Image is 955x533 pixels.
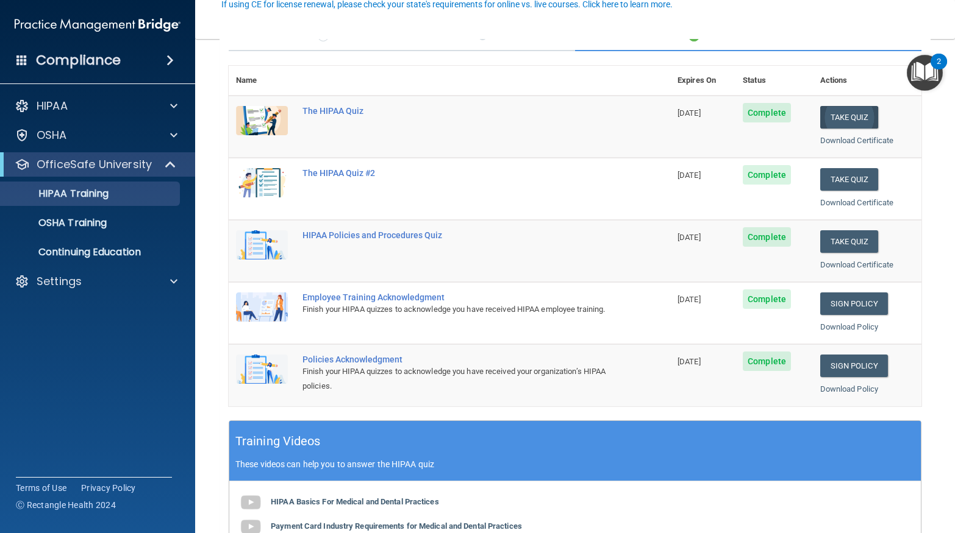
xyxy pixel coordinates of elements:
button: Take Quiz [820,106,879,129]
div: HIPAA Policies and Procedures Quiz [302,230,609,240]
img: gray_youtube_icon.38fcd6cc.png [238,490,263,515]
div: Employee Training Acknowledgment [302,292,609,302]
div: Policies Acknowledgment [302,355,609,364]
b: Payment Card Industry Requirements for Medical and Dental Practices [271,521,522,531]
span: Complete [743,165,791,185]
h5: Training Videos [235,431,321,452]
a: Download Certificate [820,136,894,145]
a: Settings [15,274,177,289]
p: OSHA Training [8,217,107,229]
a: Sign Policy [820,292,888,315]
a: Download Certificate [820,198,894,207]
th: Status [735,66,812,96]
span: Ⓒ Rectangle Health 2024 [16,499,116,511]
a: Download Certificate [820,260,894,269]
span: Complete [743,103,791,122]
div: The HIPAA Quiz [302,106,609,116]
span: [DATE] [678,171,701,180]
a: OfficeSafe University [15,157,177,172]
div: Finish your HIPAA quizzes to acknowledge you have received your organization’s HIPAA policies. [302,364,609,394]
p: OSHA [37,128,67,143]
p: HIPAA [37,99,68,113]
button: Open Resource Center, 2 new notifications [907,55,943,91]
span: Complete [743,351,791,371]
button: Take Quiz [820,168,879,191]
span: [DATE] [678,357,701,366]
p: These videos can help you to answer the HIPAA quiz [235,459,915,469]
span: ✓ [317,23,330,41]
a: Terms of Use [16,482,66,494]
a: Sign Policy [820,355,888,377]
th: Expires On [670,66,735,96]
th: Actions [813,66,921,96]
a: Download Policy [820,384,879,394]
th: Name [229,66,295,96]
p: Continuing Education [8,246,174,258]
a: OSHA [15,128,177,143]
a: Download Policy [820,322,879,331]
p: HIPAA Training [8,188,109,200]
span: [DATE] [678,108,701,118]
span: ✓ [687,23,701,41]
button: Take Quiz [820,230,879,253]
span: Complete [743,227,791,247]
img: PMB logo [15,13,181,37]
div: The HIPAA Quiz #2 [302,168,609,178]
span: [DATE] [678,295,701,304]
a: HIPAA [15,99,177,113]
p: Settings [37,274,82,289]
span: [DATE] [678,233,701,242]
div: 2 [937,62,941,77]
div: Finish your HIPAA quizzes to acknowledge you have received HIPAA employee training. [302,302,609,317]
h4: Compliance [36,52,121,69]
p: OfficeSafe University [37,157,152,172]
b: HIPAA Basics For Medical and Dental Practices [271,497,439,506]
span: Complete [743,289,791,309]
a: Privacy Policy [81,482,136,494]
